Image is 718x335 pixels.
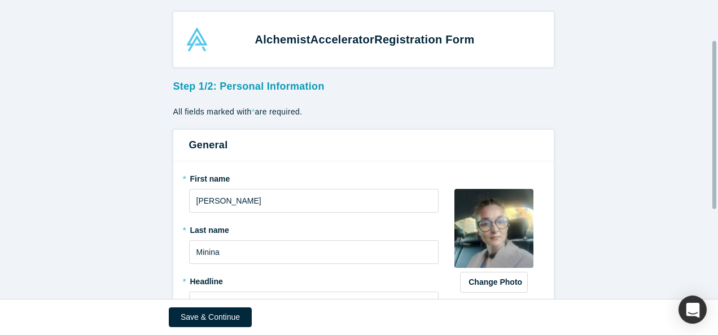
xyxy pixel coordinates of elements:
label: First name [189,169,439,185]
label: Headline [189,272,439,288]
strong: Alchemist Registration Form [255,33,475,46]
span: Accelerator [310,33,374,46]
button: Save & Continue [169,307,252,327]
img: Alchemist Accelerator Logo [185,28,209,51]
img: Profile user default [454,189,533,268]
p: All fields marked with are required. [173,106,554,118]
h3: Step 1/2: Personal Information [173,75,554,94]
h3: General [189,138,538,153]
label: Last name [189,221,439,236]
button: Change Photo [460,272,528,293]
input: Partner, CEO [189,292,439,315]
